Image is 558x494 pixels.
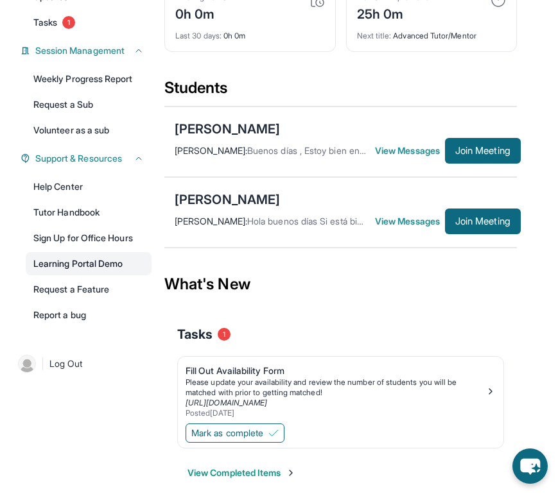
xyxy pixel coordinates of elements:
span: Mark as complete [191,427,263,439]
span: Session Management [35,44,125,57]
a: Request a Feature [26,278,152,301]
span: Next title : [357,31,392,40]
a: Fill Out Availability FormPlease update your availability and review the number of students you w... [178,357,503,421]
span: Support & Resources [35,152,122,165]
span: Join Meeting [455,147,510,155]
div: 0h 0m [175,23,325,41]
a: Weekly Progress Report [26,67,152,90]
a: Tasks1 [26,11,152,34]
a: Tutor Handbook [26,201,152,224]
a: Volunteer as a sub [26,119,152,142]
div: Posted [DATE] [186,408,485,418]
span: Last 30 days : [175,31,222,40]
img: Mark as complete [268,428,279,438]
a: [URL][DOMAIN_NAME] [186,398,267,407]
a: Sign Up for Office Hours [26,226,152,250]
span: 1 [62,16,75,29]
span: 1 [218,328,231,341]
div: What's New [164,256,517,312]
div: [PERSON_NAME] [175,191,280,209]
a: Learning Portal Demo [26,252,152,275]
span: | [41,356,44,371]
img: user-img [18,355,36,373]
a: Report a bug [26,303,152,327]
span: View Messages [375,215,445,228]
div: Students [164,78,517,106]
button: View Completed Items [187,466,296,479]
button: Support & Resources [30,152,144,165]
span: Log Out [49,357,83,370]
div: [PERSON_NAME] [175,120,280,138]
span: [PERSON_NAME] : [175,216,247,226]
a: Help Center [26,175,152,198]
button: Session Management [30,44,144,57]
a: Request a Sub [26,93,152,116]
div: Please update your availability and review the number of students you will be matched with prior ... [186,377,485,398]
div: Advanced Tutor/Mentor [357,23,507,41]
span: [PERSON_NAME] : [175,145,247,156]
span: Tasks [177,325,213,343]
button: Join Meeting [445,209,521,234]
button: Join Meeting [445,138,521,164]
button: Mark as complete [186,423,284,443]
span: View Messages [375,144,445,157]
a: |Log Out [13,350,152,378]
span: Hola buenos días Si está bien para mí oy [247,216,412,226]
div: 0h 0m [175,3,227,23]
div: 25h 0m [357,3,434,23]
button: chat-button [512,448,548,484]
div: Fill Out Availability Form [186,364,485,377]
span: Join Meeting [455,217,510,225]
span: Tasks [33,16,57,29]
